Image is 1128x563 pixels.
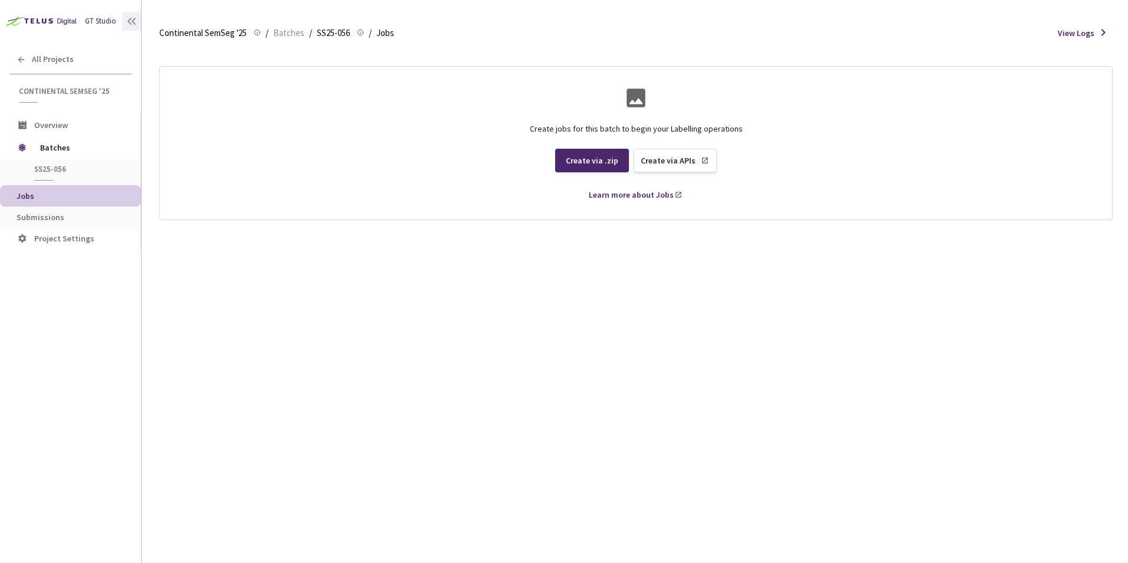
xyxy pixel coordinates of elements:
[273,26,304,40] span: Batches
[17,212,64,222] span: Submissions
[317,26,350,40] span: SS25-056
[179,113,1093,149] div: Create jobs for this batch to begin your Labelling operations
[271,26,307,39] a: Batches
[309,26,312,40] li: /
[1058,27,1094,39] span: View Logs
[159,26,247,40] span: Continental SemSeg '25
[34,233,94,244] span: Project Settings
[641,156,696,165] div: Create via APIs
[34,164,122,174] span: SS25-056
[265,26,268,40] li: /
[369,26,372,40] li: /
[40,136,121,159] span: Batches
[17,191,34,201] span: Jobs
[566,156,618,165] div: Create via .zip
[376,26,394,40] span: Jobs
[85,16,116,27] div: GT Studio
[589,189,674,201] div: Learn more about Jobs
[19,86,124,96] span: Continental SemSeg '25
[34,120,68,130] span: Overview
[32,54,74,64] span: All Projects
